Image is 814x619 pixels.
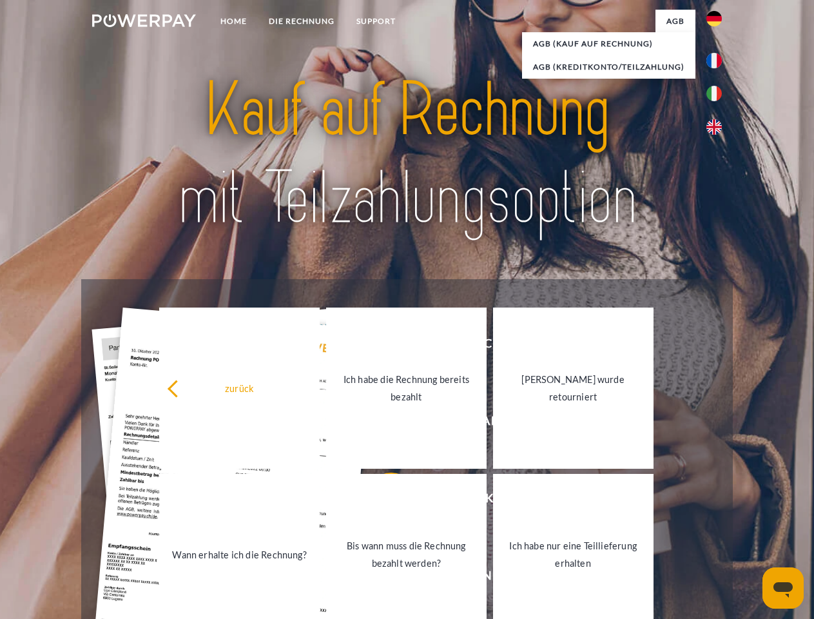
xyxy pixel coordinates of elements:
div: Ich habe die Rechnung bereits bezahlt [334,371,479,406]
img: fr [706,53,722,68]
img: logo-powerpay-white.svg [92,14,196,27]
img: en [706,119,722,135]
img: title-powerpay_de.svg [123,62,691,247]
div: [PERSON_NAME] wurde retourniert [501,371,646,406]
a: Home [209,10,258,33]
div: zurück [167,379,312,397]
img: it [706,86,722,101]
div: Wann erhalte ich die Rechnung? [167,545,312,563]
a: DIE RECHNUNG [258,10,345,33]
a: SUPPORT [345,10,407,33]
iframe: Schaltfläche zum Öffnen des Messaging-Fensters [762,567,804,609]
a: AGB (Kauf auf Rechnung) [522,32,695,55]
a: agb [655,10,695,33]
a: AGB (Kreditkonto/Teilzahlung) [522,55,695,79]
div: Ich habe nur eine Teillieferung erhalten [501,537,646,572]
div: Bis wann muss die Rechnung bezahlt werden? [334,537,479,572]
img: de [706,11,722,26]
